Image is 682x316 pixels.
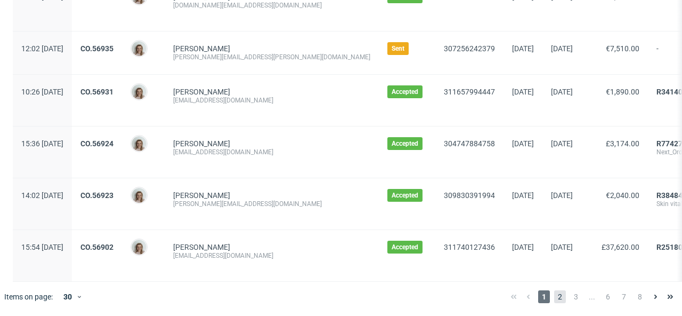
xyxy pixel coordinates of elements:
[173,243,230,251] a: [PERSON_NAME]
[21,139,63,148] span: 15:36 [DATE]
[444,191,495,200] a: 309830391994
[392,44,404,53] span: Sent
[551,44,573,53] span: [DATE]
[444,139,495,148] a: 304747884758
[21,88,63,96] span: 10:26 [DATE]
[602,290,614,303] span: 6
[444,44,495,53] a: 307256242379
[512,191,534,200] span: [DATE]
[21,191,63,200] span: 14:02 [DATE]
[173,1,370,10] div: [DOMAIN_NAME][EMAIL_ADDRESS][DOMAIN_NAME]
[80,191,113,200] a: CO.56923
[21,243,63,251] span: 15:54 [DATE]
[21,44,63,53] span: 12:02 [DATE]
[512,88,534,96] span: [DATE]
[173,96,370,105] div: [EMAIL_ADDRESS][DOMAIN_NAME]
[570,290,582,303] span: 3
[173,191,230,200] a: [PERSON_NAME]
[538,290,550,303] span: 1
[173,44,230,53] a: [PERSON_NAME]
[392,139,418,148] span: Accepted
[551,139,573,148] span: [DATE]
[4,291,53,302] span: Items on page:
[606,139,639,148] span: £3,174.00
[80,139,113,148] a: CO.56924
[444,243,495,251] a: 311740127436
[132,41,147,56] img: Monika Poźniak
[634,290,646,303] span: 8
[173,200,370,208] div: [PERSON_NAME][EMAIL_ADDRESS][DOMAIN_NAME]
[551,243,573,251] span: [DATE]
[80,88,113,96] a: CO.56931
[80,243,113,251] a: CO.56902
[173,251,370,260] div: [EMAIL_ADDRESS][DOMAIN_NAME]
[173,53,370,61] div: [PERSON_NAME][EMAIL_ADDRESS][PERSON_NAME][DOMAIN_NAME]
[173,88,230,96] a: [PERSON_NAME]
[57,289,76,304] div: 30
[512,44,534,53] span: [DATE]
[551,191,573,200] span: [DATE]
[606,191,639,200] span: €2,040.00
[80,44,113,53] a: CO.56935
[618,290,630,303] span: 7
[444,88,495,96] a: 311657994447
[132,188,147,203] img: Monika Poźniak
[132,136,147,151] img: Monika Poźniak
[606,88,639,96] span: €1,890.00
[392,243,418,251] span: Accepted
[602,243,639,251] span: £37,620.00
[132,84,147,99] img: Monika Poźniak
[554,290,566,303] span: 2
[173,139,230,148] a: [PERSON_NAME]
[392,191,418,200] span: Accepted
[606,44,639,53] span: €7,510.00
[392,88,418,96] span: Accepted
[551,88,573,96] span: [DATE]
[586,290,598,303] span: ...
[512,139,534,148] span: [DATE]
[132,240,147,255] img: Monika Poźniak
[173,148,370,156] div: [EMAIL_ADDRESS][DOMAIN_NAME]
[512,243,534,251] span: [DATE]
